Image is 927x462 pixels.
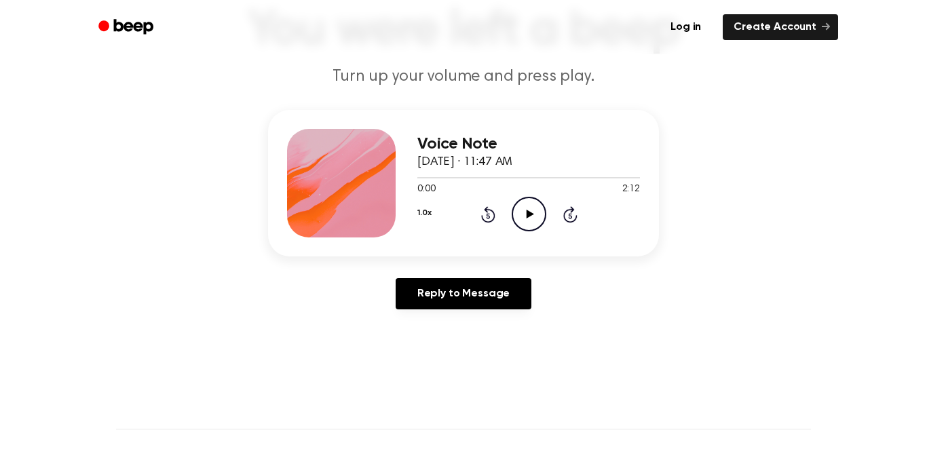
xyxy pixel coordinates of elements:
button: 1.0x [417,201,431,225]
span: 0:00 [417,182,435,197]
a: Reply to Message [396,278,531,309]
a: Log in [657,12,715,43]
p: Turn up your volume and press play. [203,66,724,88]
span: 2:12 [622,182,640,197]
span: [DATE] · 11:47 AM [417,156,512,168]
a: Beep [89,14,166,41]
h3: Voice Note [417,135,640,153]
a: Create Account [723,14,838,40]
